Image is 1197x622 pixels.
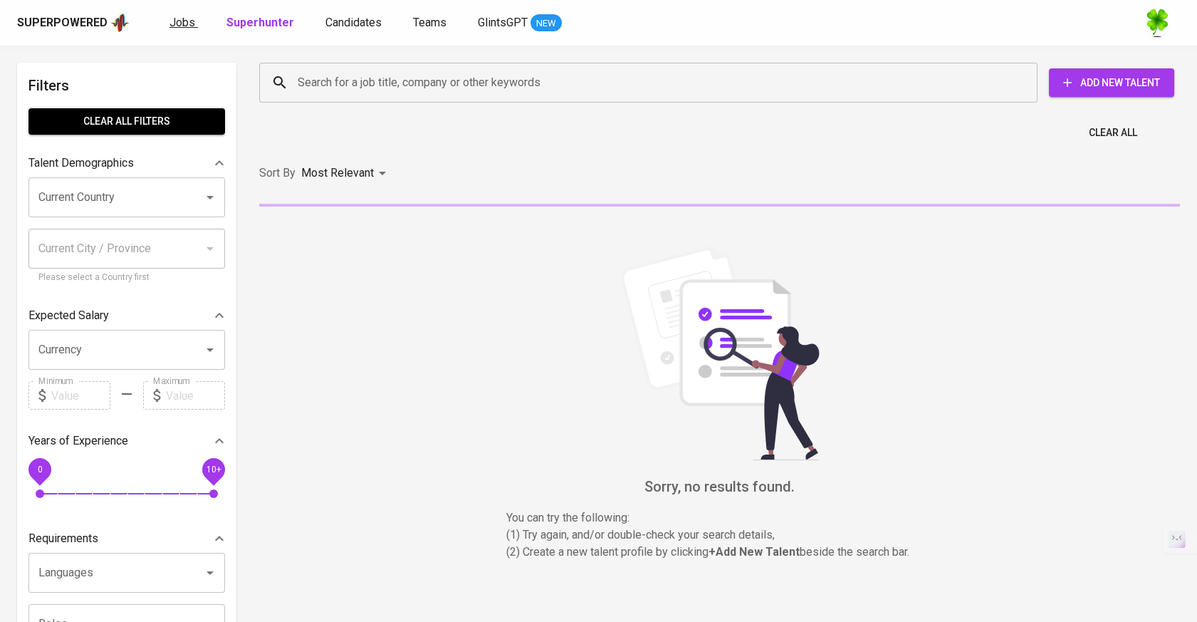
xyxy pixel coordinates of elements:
[28,301,225,330] div: Expected Salary
[28,307,109,324] p: Expected Salary
[478,14,562,32] a: GlintsGPT NEW
[709,545,800,559] b: + Add New Talent
[506,544,934,561] p: (2) Create a new talent profile by clicking beside the search bar.
[110,12,130,33] img: app logo
[37,465,42,475] span: 0
[28,155,134,172] p: Talent Demographics
[51,381,110,410] input: Value
[506,509,934,527] p: You can try the following :
[1143,9,1171,37] img: f9493b8c-82b8-4f41-8722-f5d69bb1b761.jpg
[1083,120,1143,146] button: Clear All
[413,16,446,29] span: Teams
[478,16,528,29] span: GlintsGPT
[226,16,294,29] b: Superhunter
[325,14,385,32] a: Candidates
[40,113,214,130] span: Clear All filters
[200,187,220,207] button: Open
[169,14,198,32] a: Jobs
[28,432,128,450] p: Years of Experience
[226,14,297,32] a: Superhunter
[169,16,195,29] span: Jobs
[1060,74,1163,92] span: Add New Talent
[530,16,562,31] span: NEW
[17,15,108,31] div: Superpowered
[28,524,225,553] div: Requirements
[28,108,225,135] button: Clear All filters
[259,475,1180,498] h6: Sorry, no results found.
[200,563,220,583] button: Open
[38,271,215,285] p: Please select a Country first
[1089,124,1137,142] span: Clear All
[301,160,391,187] div: Most Relevant
[28,530,98,547] p: Requirements
[413,14,449,32] a: Teams
[613,247,827,460] img: file_searching.svg
[325,16,382,29] span: Candidates
[259,165,296,182] p: Sort By
[166,381,225,410] input: Value
[1049,68,1174,97] button: Add New Talent
[200,340,220,360] button: Open
[301,165,374,182] p: Most Relevant
[206,465,221,475] span: 10+
[28,74,225,97] h6: Filters
[28,149,225,177] div: Talent Demographics
[28,427,225,455] div: Years of Experience
[17,12,130,33] a: Superpoweredapp logo
[506,527,934,544] p: (1) Try again, and/or double-check your search details,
